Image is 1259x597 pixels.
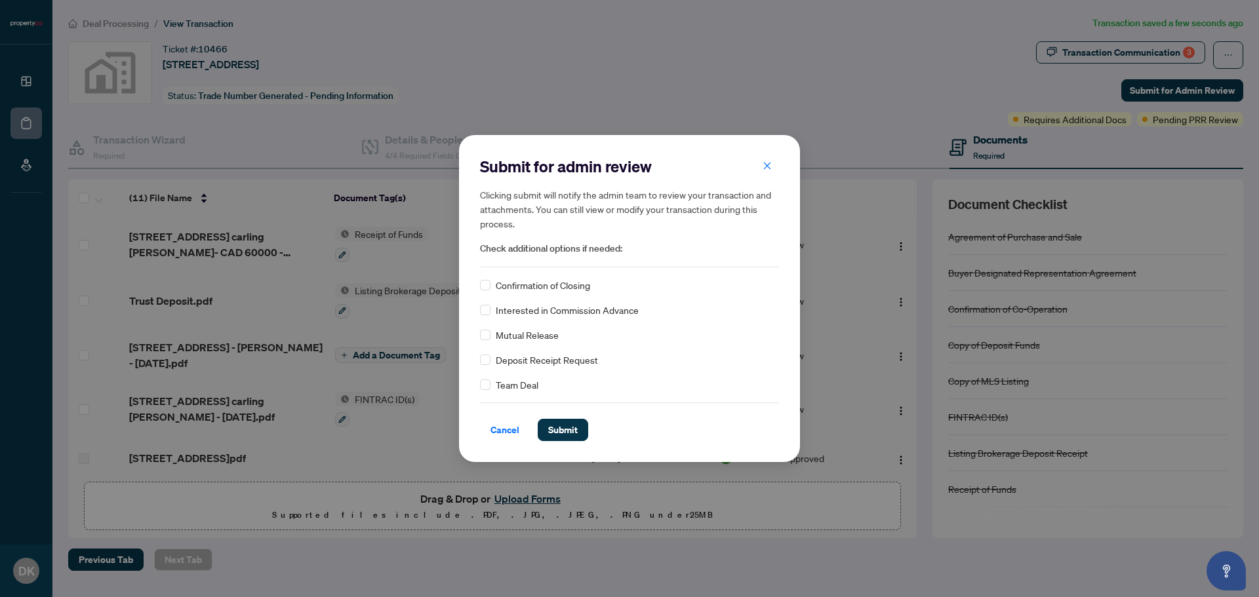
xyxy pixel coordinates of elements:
button: Cancel [480,419,530,441]
span: Mutual Release [496,328,559,342]
span: Team Deal [496,377,538,392]
button: Open asap [1207,551,1246,590]
span: Interested in Commission Advance [496,303,639,317]
span: close [763,161,772,170]
span: Cancel [490,419,519,440]
h2: Submit for admin review [480,156,779,177]
span: Confirmation of Closing [496,278,590,292]
button: Submit [538,419,588,441]
span: Deposit Receipt Request [496,353,598,367]
h5: Clicking submit will notify the admin team to review your transaction and attachments. You can st... [480,187,779,231]
span: Submit [548,419,578,440]
span: Check additional options if needed: [480,241,779,256]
